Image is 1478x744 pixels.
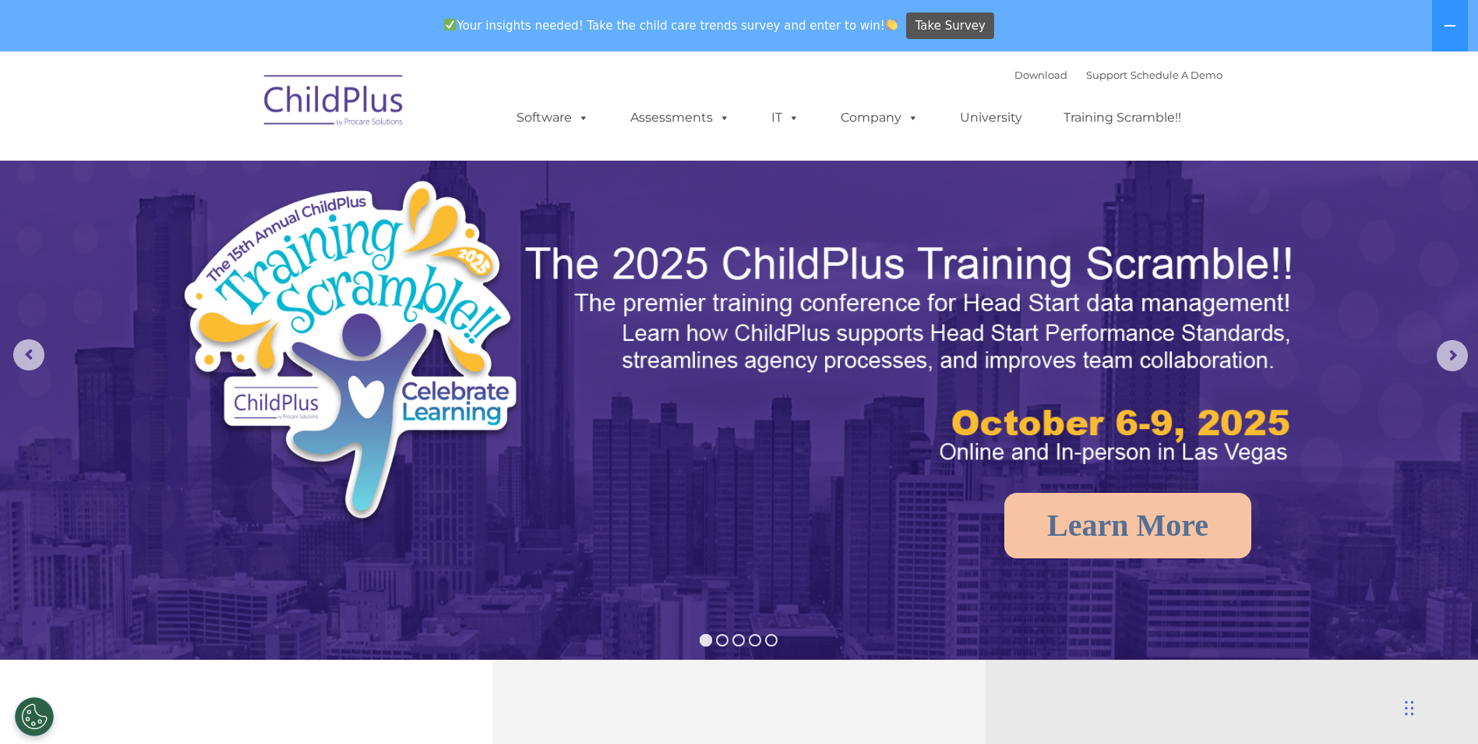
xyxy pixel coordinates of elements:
[915,12,986,40] span: Take Survey
[1405,685,1414,732] div: Drag
[1400,669,1478,744] iframe: Chat Widget
[438,10,905,41] span: Your insights needed! Take the child care trends survey and enter to win!
[217,167,283,179] span: Phone number
[501,102,605,133] a: Software
[1014,69,1067,81] a: Download
[886,19,898,30] img: 👏
[906,12,994,40] a: Take Survey
[444,19,456,30] img: ✅
[217,103,264,115] span: Last name
[1004,493,1251,558] a: Learn More
[756,102,815,133] a: IT
[944,102,1038,133] a: University
[1131,69,1222,81] a: Schedule A Demo
[1048,102,1197,133] a: Training Scramble!!
[256,64,412,142] img: ChildPlus by Procare Solutions
[15,697,54,736] button: Cookies Settings
[615,102,746,133] a: Assessments
[1014,69,1222,81] font: |
[1086,69,1127,81] a: Support
[825,102,934,133] a: Company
